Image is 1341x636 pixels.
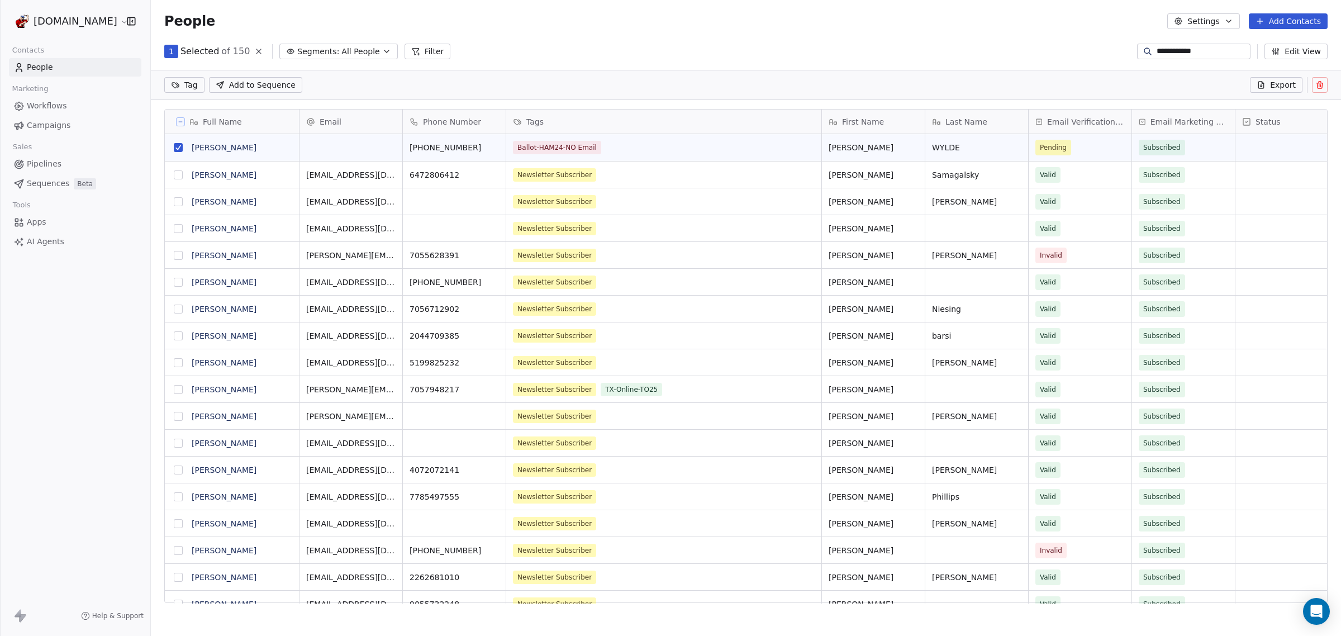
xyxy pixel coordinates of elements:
span: [PHONE_NUMBER] [410,545,499,556]
a: [PERSON_NAME] [192,197,256,206]
span: Valid [1040,464,1056,476]
span: [EMAIL_ADDRESS][DOMAIN_NAME] [306,464,396,476]
span: Export [1270,79,1296,91]
a: SequencesBeta [9,174,141,193]
span: Valid [1040,438,1056,449]
span: [EMAIL_ADDRESS][DOMAIN_NAME] [306,438,396,449]
span: Valid [1040,411,1056,422]
span: Phone Number [423,116,481,127]
span: Subscribed [1143,330,1181,341]
span: Help & Support [92,611,144,620]
span: 6472806412 [410,169,499,181]
span: Tag [184,79,198,91]
span: Ballot-HAM24-NO Email [513,141,601,154]
span: [PERSON_NAME] [829,545,918,556]
span: Beta [74,178,96,189]
span: Email Marketing Consent [1150,116,1228,127]
a: [PERSON_NAME] [192,224,256,233]
span: Invalid [1040,250,1062,261]
span: [PERSON_NAME] [829,464,918,476]
span: 2044709385 [410,330,499,341]
a: People [9,58,141,77]
span: Tags [526,116,544,127]
span: Subscribed [1143,196,1181,207]
span: [PERSON_NAME] [829,599,918,610]
span: Subscribed [1143,599,1181,610]
span: [EMAIL_ADDRESS][DOMAIN_NAME] [306,491,396,502]
span: [EMAIL_ADDRESS][DOMAIN_NAME] [306,357,396,368]
span: Niesing [932,303,1021,315]
span: Newsletter Subscriber [513,195,596,208]
span: Valid [1040,303,1056,315]
span: [PERSON_NAME] [932,411,1021,422]
span: Phillips [932,491,1021,502]
div: grid [165,134,299,604]
span: Valid [1040,277,1056,288]
span: 7055628391 [410,250,499,261]
span: 4072072141 [410,464,499,476]
span: Newsletter Subscriber [513,302,596,316]
span: Subscribed [1143,384,1181,395]
div: Tags [506,110,821,134]
span: [PERSON_NAME] [829,491,918,502]
a: Campaigns [9,116,141,135]
span: Subscribed [1143,518,1181,529]
span: Subscribed [1143,545,1181,556]
a: [PERSON_NAME] [192,412,256,421]
span: 5199825232 [410,357,499,368]
span: Full Name [203,116,242,127]
div: Email Verification Status [1029,110,1131,134]
span: [PERSON_NAME] [932,196,1021,207]
span: Last Name [945,116,987,127]
span: Sequences [27,178,69,189]
a: [PERSON_NAME] [192,466,256,474]
span: Newsletter Subscriber [513,436,596,450]
span: [PERSON_NAME] [932,518,1021,529]
span: Segments: [297,46,339,58]
span: People [27,61,53,73]
span: of 150 [221,45,250,58]
div: Full Name [165,110,299,134]
span: Valid [1040,196,1056,207]
a: Pipelines [9,155,141,173]
span: Newsletter Subscriber [513,517,596,530]
span: Newsletter Subscriber [513,463,596,477]
span: Marketing [7,80,53,97]
a: [PERSON_NAME] [192,439,256,448]
span: [EMAIL_ADDRESS][DOMAIN_NAME] [306,545,396,556]
span: Valid [1040,330,1056,341]
span: People [164,13,215,30]
span: [PHONE_NUMBER] [410,142,499,153]
span: AI Agents [27,236,64,248]
span: [EMAIL_ADDRESS][DOMAIN_NAME] [306,169,396,181]
a: [PERSON_NAME] [192,305,256,314]
span: Subscribed [1143,438,1181,449]
span: Pipelines [27,158,61,170]
span: Valid [1040,572,1056,583]
span: TX-Online-TO25 [601,383,662,396]
span: [PHONE_NUMBER] [410,277,499,288]
span: [EMAIL_ADDRESS][DOMAIN_NAME] [306,572,396,583]
span: Subscribed [1143,223,1181,234]
span: [PERSON_NAME] [932,357,1021,368]
a: [PERSON_NAME] [192,573,256,582]
div: Email Marketing Consent [1132,110,1235,134]
span: Newsletter Subscriber [513,597,596,611]
span: 9055732248 [410,599,499,610]
span: [PERSON_NAME] [829,572,918,583]
span: Contacts [7,42,49,59]
span: Campaigns [27,120,70,131]
a: Help & Support [81,611,144,620]
span: Subscribed [1143,303,1181,315]
span: [EMAIL_ADDRESS][DOMAIN_NAME] [306,330,396,341]
span: 7057948217 [410,384,499,395]
span: Subscribed [1143,277,1181,288]
span: Valid [1040,599,1056,610]
span: Email [320,116,341,127]
div: Status [1235,110,1338,134]
span: Subscribed [1143,491,1181,502]
span: Subscribed [1143,411,1181,422]
button: Settings [1167,13,1239,29]
span: Samagalsky [932,169,1021,181]
span: 7056712902 [410,303,499,315]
